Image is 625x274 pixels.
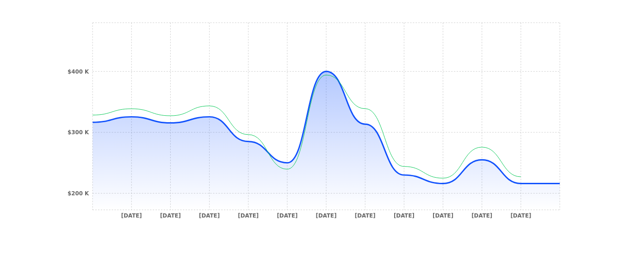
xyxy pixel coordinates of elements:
[355,212,376,219] tspan: [DATE]
[433,212,453,219] tspan: [DATE]
[199,212,220,219] tspan: [DATE]
[160,212,181,219] tspan: [DATE]
[68,129,89,136] tspan: $300 K
[238,212,259,219] tspan: [DATE]
[68,68,89,75] tspan: $400 K
[510,212,531,219] tspan: [DATE]
[471,212,492,219] tspan: [DATE]
[68,190,89,197] tspan: $200 K
[394,212,415,219] tspan: [DATE]
[316,212,337,219] tspan: [DATE]
[121,212,142,219] tspan: [DATE]
[277,212,297,219] tspan: [DATE]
